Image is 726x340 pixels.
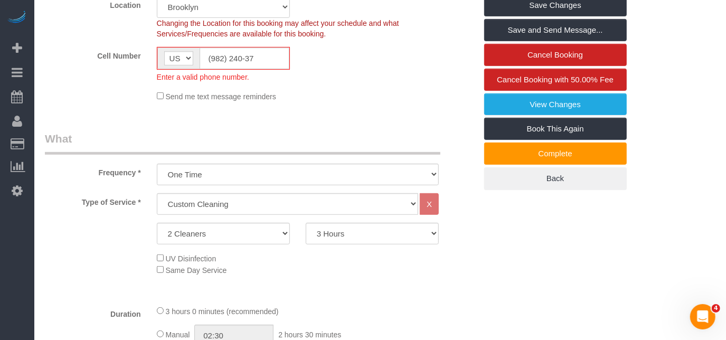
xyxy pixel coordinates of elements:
[712,304,720,313] span: 4
[6,11,27,25] img: Automaid Logo
[166,266,227,275] span: Same Day Service
[37,193,149,207] label: Type of Service *
[497,75,614,84] span: Cancel Booking with 50.00% Fee
[484,44,627,66] a: Cancel Booking
[37,164,149,178] label: Frequency *
[690,304,715,329] iframe: Intercom live chat
[157,19,399,38] span: Changing the Location for this booking may affect your schedule and what Services/Frequencies are...
[166,254,216,263] span: UV Disinfection
[37,47,149,61] label: Cell Number
[484,19,627,41] a: Save and Send Message...
[200,48,289,69] input: Cell Number
[166,307,279,316] span: 3 hours 0 minutes (recommended)
[166,330,190,339] span: Manual
[484,93,627,116] a: View Changes
[484,118,627,140] a: Book This Again
[484,143,627,165] a: Complete
[484,167,627,190] a: Back
[166,92,276,101] span: Send me text message reminders
[157,70,290,82] div: Enter a valid phone number.
[278,330,341,339] span: 2 hours 30 minutes
[37,305,149,319] label: Duration
[45,131,440,155] legend: What
[484,69,627,91] a: Cancel Booking with 50.00% Fee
